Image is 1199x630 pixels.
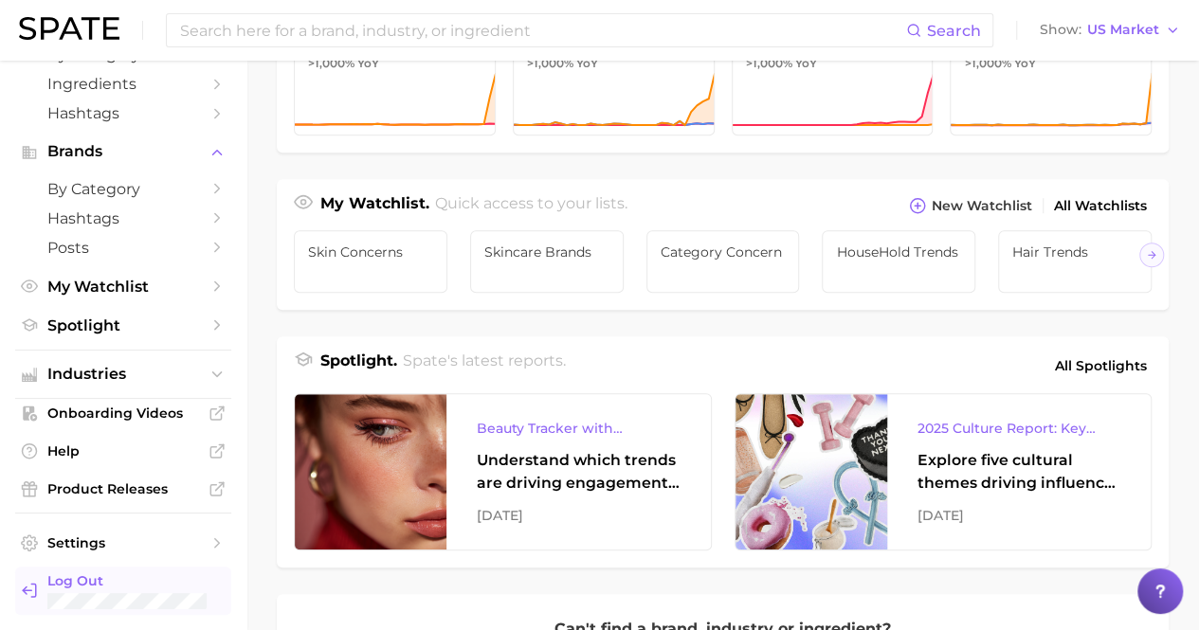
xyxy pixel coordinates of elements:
[917,504,1121,527] div: [DATE]
[294,230,447,293] a: Skin Concerns
[1012,244,1137,260] span: Hair Trends
[47,143,199,160] span: Brands
[308,244,433,260] span: Skin Concerns
[15,174,231,204] a: by Category
[1035,18,1185,43] button: ShowUS Market
[477,449,681,495] div: Understand which trends are driving engagement across platforms in the skin, hair, makeup, and fr...
[484,244,609,260] span: Skincare brands
[47,366,199,383] span: Industries
[1054,198,1147,214] span: All Watchlists
[357,56,379,71] span: YoY
[904,192,1037,219] button: New Watchlist
[294,18,496,135] a: emina cosmetics>1,000% YoY
[735,393,1153,550] a: 2025 Culture Report: Key Themes That Are Shaping Consumer DemandExplore five cultural themes driv...
[15,272,231,301] a: My Watchlist
[470,230,624,293] a: Skincare brands
[932,198,1032,214] span: New Watchlist
[1050,350,1152,382] a: All Spotlights
[527,56,573,70] span: >1,000%
[47,239,199,257] span: Posts
[178,14,906,46] input: Search here for a brand, industry, or ingredient
[917,417,1121,440] div: 2025 Culture Report: Key Themes That Are Shaping Consumer Demand
[47,104,199,122] span: Hashtags
[47,572,216,589] span: Log Out
[661,244,786,260] span: Category Concern
[646,230,800,293] a: Category Concern
[15,137,231,166] button: Brands
[47,180,199,198] span: by Category
[15,99,231,128] a: Hashtags
[403,350,566,382] h2: Spate's latest reports.
[1139,243,1164,267] button: Scroll Right
[1013,56,1035,71] span: YoY
[15,399,231,427] a: Onboarding Videos
[927,22,981,40] span: Search
[836,244,961,260] span: HouseHold trends
[746,56,792,70] span: >1,000%
[19,17,119,40] img: SPATE
[732,18,934,135] a: airycute>1,000% YoY
[47,316,199,334] span: Spotlight
[47,534,199,551] span: Settings
[15,437,231,465] a: Help
[320,192,429,219] h1: My Watchlist.
[308,56,354,70] span: >1,000%
[513,18,715,135] a: salon care>1,000% YoY
[15,360,231,388] button: Industries
[917,449,1121,495] div: Explore five cultural themes driving influence across beauty, food, and pop culture.
[576,56,598,71] span: YoY
[950,18,1152,135] a: herstyler>1,000% YoY
[822,230,975,293] a: HouseHold trends
[998,230,1152,293] a: Hair Trends
[47,442,199,459] span: Help
[15,529,231,557] a: Settings
[15,567,231,615] a: Log out. Currently logged in with e-mail shari@pioneerinno.com.
[1055,354,1147,377] span: All Spotlights
[47,75,199,93] span: Ingredients
[294,393,712,550] a: Beauty Tracker with Popularity IndexUnderstand which trends are driving engagement across platfor...
[15,204,231,233] a: Hashtags
[47,278,199,296] span: My Watchlist
[15,475,231,503] a: Product Releases
[795,56,817,71] span: YoY
[477,504,681,527] div: [DATE]
[15,311,231,340] a: Spotlight
[47,209,199,227] span: Hashtags
[15,69,231,99] a: Ingredients
[435,192,627,219] h2: Quick access to your lists.
[964,56,1010,70] span: >1,000%
[47,480,199,497] span: Product Releases
[1040,25,1081,35] span: Show
[15,233,231,262] a: Posts
[477,417,681,440] div: Beauty Tracker with Popularity Index
[47,405,199,422] span: Onboarding Videos
[1087,25,1159,35] span: US Market
[1049,193,1152,219] a: All Watchlists
[320,350,397,382] h1: Spotlight.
